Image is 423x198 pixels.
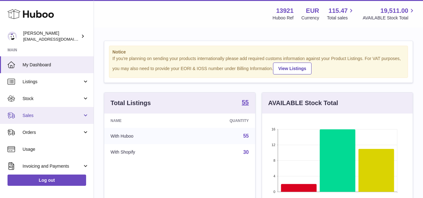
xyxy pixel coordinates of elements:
[186,114,255,128] th: Quantity
[104,114,186,128] th: Name
[23,163,82,169] span: Invoicing and Payments
[112,56,405,74] div: If you're planning on sending your products internationally please add required customs informati...
[273,174,275,178] text: 4
[23,146,89,152] span: Usage
[327,7,355,21] a: 115.47 Total sales
[327,15,355,21] span: Total sales
[243,150,249,155] a: 30
[112,49,405,55] strong: Notice
[306,7,319,15] strong: EUR
[23,30,80,42] div: [PERSON_NAME]
[276,7,294,15] strong: 13921
[363,7,415,21] a: 19,511.00 AVAILABLE Stock Total
[380,7,408,15] span: 19,511.00
[104,144,186,160] td: With Shopify
[242,99,249,105] strong: 55
[23,79,82,85] span: Listings
[273,15,294,21] div: Huboo Ref
[23,113,82,119] span: Sales
[8,175,86,186] a: Log out
[243,133,249,139] a: 55
[23,129,82,135] span: Orders
[8,32,17,41] img: internalAdmin-13921@internal.huboo.com
[104,128,186,144] td: With Huboo
[268,99,338,107] h3: AVAILABLE Stock Total
[23,96,82,102] span: Stock
[242,99,249,107] a: 55
[23,37,92,42] span: [EMAIL_ADDRESS][DOMAIN_NAME]
[328,7,348,15] span: 115.47
[363,15,415,21] span: AVAILABLE Stock Total
[273,190,275,194] text: 0
[302,15,319,21] div: Currency
[273,159,275,162] text: 8
[23,62,89,68] span: My Dashboard
[271,127,275,131] text: 16
[271,143,275,147] text: 12
[111,99,151,107] h3: Total Listings
[273,63,312,74] a: View Listings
